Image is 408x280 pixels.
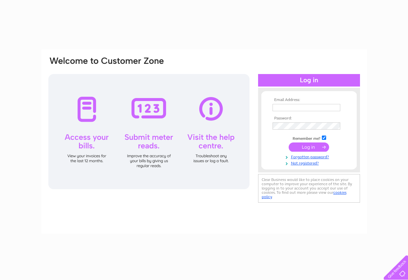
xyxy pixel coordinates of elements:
[271,135,347,141] td: Remember me?
[262,190,347,199] a: cookies policy
[271,98,347,102] th: Email Address:
[271,116,347,121] th: Password:
[273,153,347,160] a: Forgotten password?
[258,174,360,203] div: Clear Business would like to place cookies on your computer to improve your experience of the sit...
[289,142,329,152] input: Submit
[273,160,347,166] a: Not registered?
